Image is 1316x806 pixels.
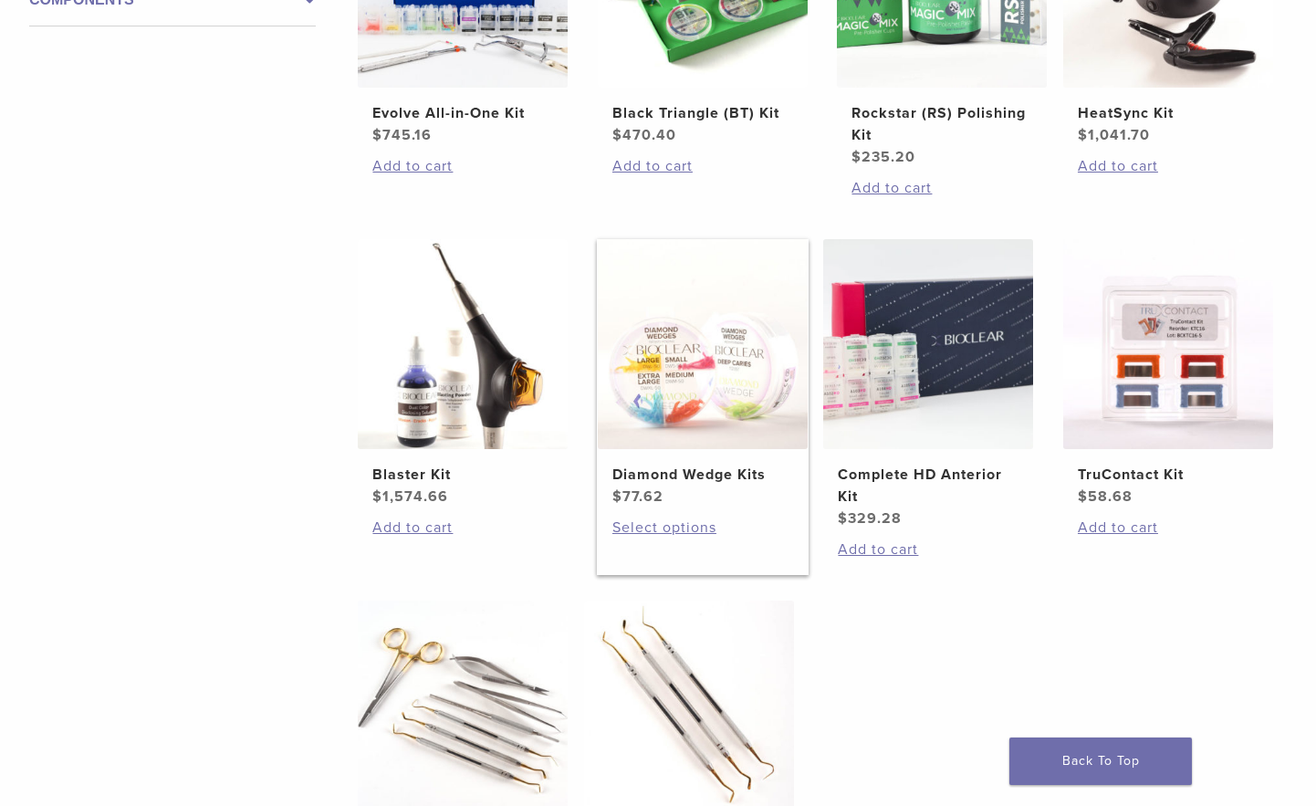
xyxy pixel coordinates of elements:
[372,487,448,506] bdi: 1,574.66
[823,239,1033,449] img: Complete HD Anterior Kit
[372,487,382,506] span: $
[1063,239,1273,449] img: TruContact Kit
[1078,102,1259,124] h2: HeatSync Kit
[1009,738,1192,785] a: Back To Top
[612,155,793,177] a: Add to cart: “Black Triangle (BT) Kit”
[372,464,553,486] h2: Blaster Kit
[612,487,663,506] bdi: 77.62
[1078,464,1259,486] h2: TruContact Kit
[358,239,568,449] img: Blaster Kit
[822,239,1035,529] a: Complete HD Anterior KitComplete HD Anterior Kit $329.28
[1078,517,1259,539] a: Add to cart: “TruContact Kit”
[838,464,1018,508] h2: Complete HD Anterior Kit
[372,155,553,177] a: Add to cart: “Evolve All-in-One Kit”
[851,177,1032,199] a: Add to cart: “Rockstar (RS) Polishing Kit”
[612,517,793,539] a: Select options for “Diamond Wedge Kits”
[838,539,1018,560] a: Add to cart: “Complete HD Anterior Kit”
[597,239,809,508] a: Diamond Wedge KitsDiamond Wedge Kits $77.62
[612,126,622,144] span: $
[1078,126,1088,144] span: $
[851,148,915,166] bdi: 235.20
[612,102,793,124] h2: Black Triangle (BT) Kit
[372,517,553,539] a: Add to cart: “Blaster Kit”
[612,464,793,486] h2: Diamond Wedge Kits
[838,509,848,528] span: $
[838,509,902,528] bdi: 329.28
[1078,487,1088,506] span: $
[598,239,808,449] img: Diamond Wedge Kits
[357,239,569,508] a: Blaster KitBlaster Kit $1,574.66
[372,126,382,144] span: $
[612,126,676,144] bdi: 470.40
[1078,487,1133,506] bdi: 58.68
[612,487,622,506] span: $
[372,126,432,144] bdi: 745.16
[1062,239,1275,508] a: TruContact KitTruContact Kit $58.68
[1078,126,1150,144] bdi: 1,041.70
[372,102,553,124] h2: Evolve All-in-One Kit
[851,148,862,166] span: $
[1078,155,1259,177] a: Add to cart: “HeatSync Kit”
[851,102,1032,146] h2: Rockstar (RS) Polishing Kit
